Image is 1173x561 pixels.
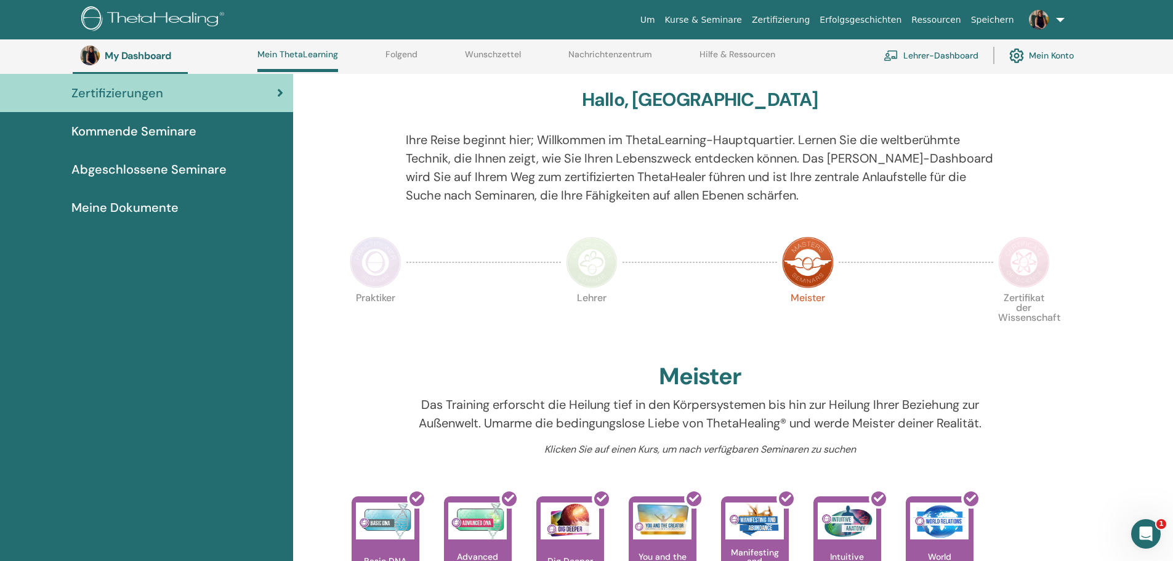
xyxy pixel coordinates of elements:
p: Ihre Reise beginnt hier; Willkommen im ThetaLearning-Hauptquartier. Lernen Sie die weltberühmte T... [406,131,994,204]
a: Ressourcen [906,9,965,31]
img: logo.png [81,6,228,34]
img: You and the Creator [633,502,691,536]
a: Nachrichtenzentrum [568,49,652,69]
span: Kommende Seminare [71,122,196,140]
img: Intuitive Anatomy [818,502,876,539]
img: Dig Deeper [541,502,599,539]
img: Practitioner [350,236,401,288]
img: World Relations [910,502,969,539]
img: Certificate of Science [998,236,1050,288]
p: Klicken Sie auf einen Kurs, um nach verfügbaren Seminaren zu suchen [406,442,994,457]
a: Kurse & Seminare [660,9,747,31]
a: Mein ThetaLearning [257,49,338,72]
p: Lehrer [566,293,618,345]
a: Wunschzettel [465,49,521,69]
a: Hilfe & Ressourcen [699,49,775,69]
a: Folgend [385,49,417,69]
img: Instructor [566,236,618,288]
p: Praktiker [350,293,401,345]
img: chalkboard-teacher.svg [884,50,898,61]
a: Lehrer-Dashboard [884,42,978,69]
p: Das Training erforscht die Heilung tief in den Körpersystemen bis hin zur Heilung Ihrer Beziehung... [406,395,994,432]
img: Advanced DNA [448,502,507,539]
a: Zertifizierung [747,9,815,31]
img: Basic DNA [356,502,414,539]
a: Speichern [966,9,1019,31]
a: Erfolgsgeschichten [815,9,906,31]
span: Zertifizierungen [71,84,163,102]
a: Um [635,9,660,31]
iframe: Intercom live chat [1131,519,1161,549]
h2: Meister [659,363,741,391]
img: cog.svg [1009,45,1024,66]
span: Meine Dokumente [71,198,179,217]
img: default.jpg [80,46,100,65]
img: Master [782,236,834,288]
span: 1 [1156,519,1166,529]
h3: My Dashboard [105,50,228,62]
p: Zertifikat der Wissenschaft [998,293,1050,345]
img: Manifesting and Abundance [725,502,784,539]
img: default.jpg [1029,10,1049,30]
p: Meister [782,293,834,345]
h3: Hallo, [GEOGRAPHIC_DATA] [582,89,818,111]
a: Mein Konto [1009,42,1074,69]
span: Abgeschlossene Seminare [71,160,227,179]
